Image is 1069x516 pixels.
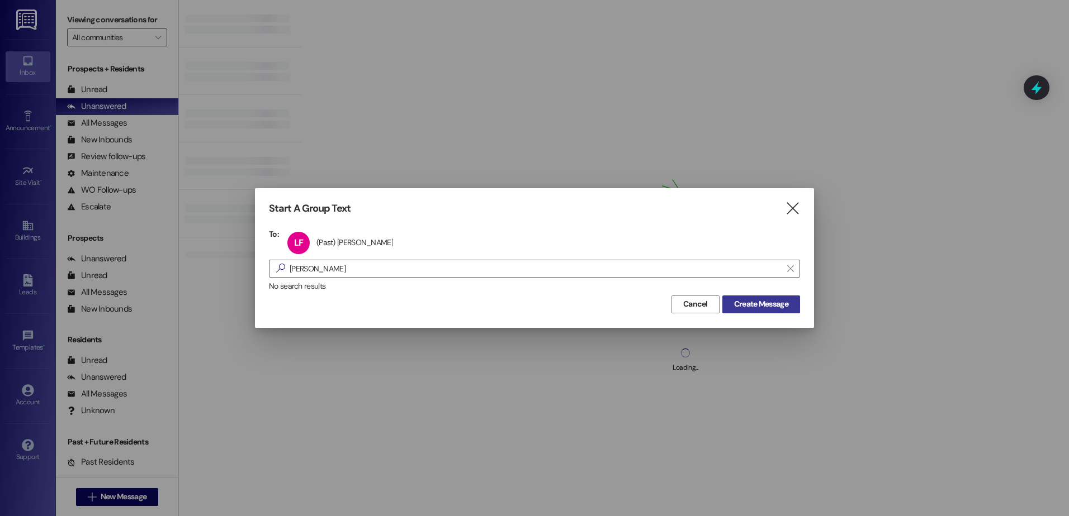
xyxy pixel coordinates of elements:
[734,298,788,310] span: Create Message
[294,237,303,249] span: LF
[683,298,708,310] span: Cancel
[269,280,800,292] div: No search results
[671,295,720,313] button: Cancel
[272,262,290,274] i: 
[722,295,800,313] button: Create Message
[785,203,800,214] i: 
[787,264,793,273] i: 
[269,229,279,239] h3: To:
[269,202,351,215] h3: Start A Group Text
[782,260,800,277] button: Clear text
[290,261,782,276] input: Search for any contact or apartment
[316,237,393,247] div: (Past) [PERSON_NAME]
